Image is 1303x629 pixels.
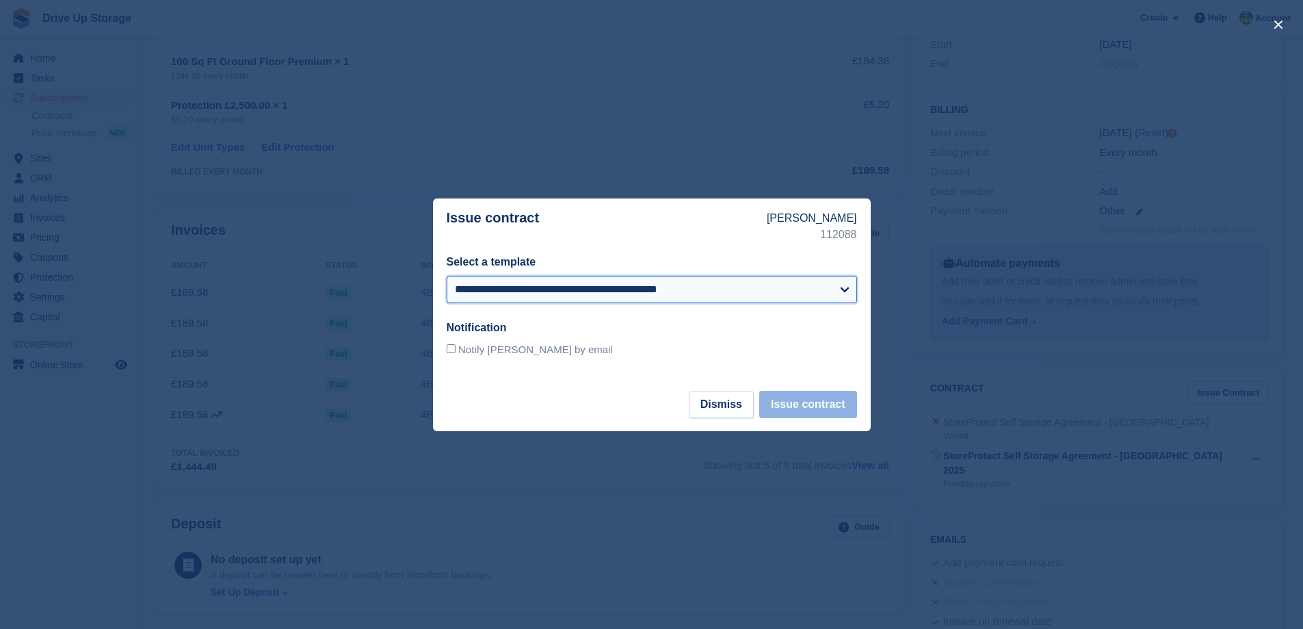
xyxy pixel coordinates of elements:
p: [PERSON_NAME] [767,210,857,227]
button: Issue contract [759,391,856,418]
span: Notify [PERSON_NAME] by email [458,344,613,355]
p: Issue contract [447,210,767,243]
input: Notify [PERSON_NAME] by email [447,344,456,353]
button: Dismiss [689,391,754,418]
p: 112088 [767,227,857,243]
label: Select a template [447,256,536,268]
label: Notification [447,322,507,333]
button: close [1267,14,1289,36]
